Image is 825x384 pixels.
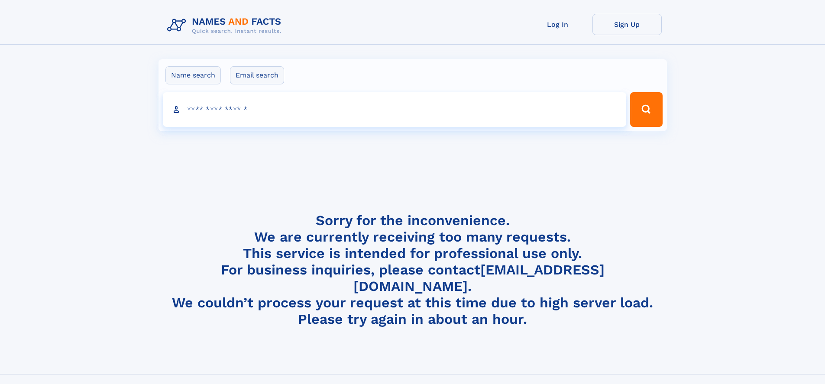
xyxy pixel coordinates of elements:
[163,92,627,127] input: search input
[353,261,605,294] a: [EMAIL_ADDRESS][DOMAIN_NAME]
[523,14,592,35] a: Log In
[164,212,662,328] h4: Sorry for the inconvenience. We are currently receiving too many requests. This service is intend...
[230,66,284,84] label: Email search
[592,14,662,35] a: Sign Up
[630,92,662,127] button: Search Button
[164,14,288,37] img: Logo Names and Facts
[165,66,221,84] label: Name search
